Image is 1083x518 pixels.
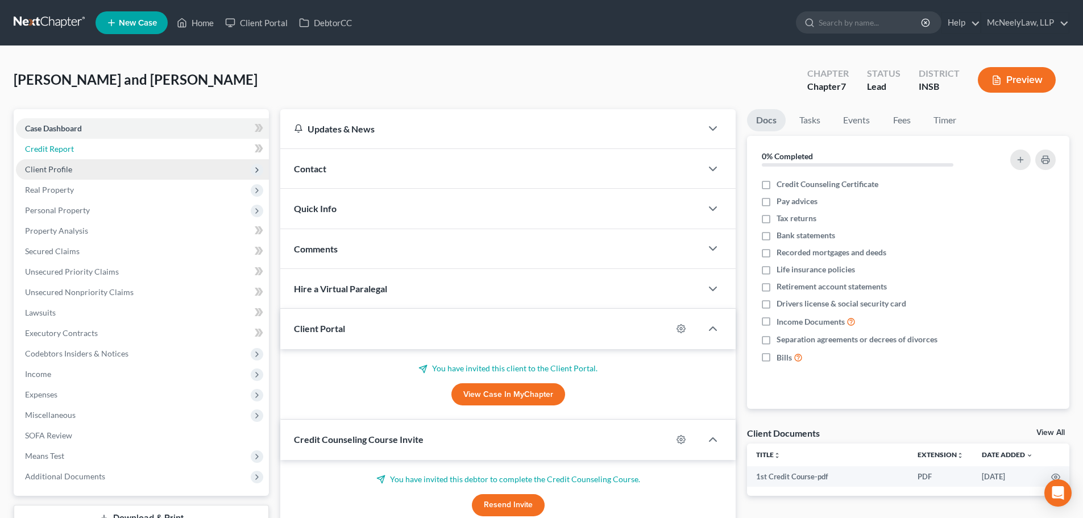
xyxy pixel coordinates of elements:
[867,80,901,93] div: Lead
[25,205,90,215] span: Personal Property
[16,323,269,343] a: Executory Contracts
[16,262,269,282] a: Unsecured Priority Claims
[171,13,219,33] a: Home
[16,302,269,323] a: Lawsuits
[16,221,269,241] a: Property Analysis
[294,203,337,214] span: Quick Info
[25,226,88,235] span: Property Analysis
[777,334,937,345] span: Separation agreements or decrees of divorces
[867,67,901,80] div: Status
[819,12,923,33] input: Search by name...
[451,383,565,406] a: View Case in MyChapter
[777,298,906,309] span: Drivers license & social security card
[16,118,269,139] a: Case Dashboard
[25,164,72,174] span: Client Profile
[1036,429,1065,437] a: View All
[294,123,688,135] div: Updates & News
[973,466,1042,487] td: [DATE]
[25,471,105,481] span: Additional Documents
[1044,479,1072,507] div: Open Intercom Messenger
[807,67,849,80] div: Chapter
[16,139,269,159] a: Credit Report
[1026,452,1033,459] i: expand_more
[119,19,157,27] span: New Case
[25,123,82,133] span: Case Dashboard
[472,494,545,517] button: Resend Invite
[25,328,98,338] span: Executory Contracts
[16,282,269,302] a: Unsecured Nonpriority Claims
[747,427,820,439] div: Client Documents
[908,466,973,487] td: PDF
[957,452,964,459] i: unfold_more
[919,67,960,80] div: District
[294,474,722,485] p: You have invited this debtor to complete the Credit Counseling Course.
[777,196,818,207] span: Pay advices
[294,243,338,254] span: Comments
[924,109,965,131] a: Timer
[25,430,72,440] span: SOFA Review
[294,363,722,374] p: You have invited this client to the Client Portal.
[25,308,56,317] span: Lawsuits
[25,185,74,194] span: Real Property
[25,451,64,461] span: Means Test
[834,109,879,131] a: Events
[919,80,960,93] div: INSB
[294,323,345,334] span: Client Portal
[777,213,816,224] span: Tax returns
[918,450,964,459] a: Extensionunfold_more
[25,287,134,297] span: Unsecured Nonpriority Claims
[294,163,326,174] span: Contact
[25,246,80,256] span: Secured Claims
[774,452,781,459] i: unfold_more
[978,67,1056,93] button: Preview
[294,434,424,445] span: Credit Counseling Course Invite
[16,241,269,262] a: Secured Claims
[942,13,980,33] a: Help
[25,369,51,379] span: Income
[777,352,792,363] span: Bills
[841,81,846,92] span: 7
[762,151,813,161] strong: 0% Completed
[777,179,878,190] span: Credit Counseling Certificate
[807,80,849,93] div: Chapter
[16,425,269,446] a: SOFA Review
[883,109,920,131] a: Fees
[777,230,835,241] span: Bank statements
[777,281,887,292] span: Retirement account statements
[293,13,358,33] a: DebtorCC
[25,389,57,399] span: Expenses
[747,109,786,131] a: Docs
[777,264,855,275] span: Life insurance policies
[747,466,908,487] td: 1st Credit Course-pdf
[25,349,128,358] span: Codebtors Insiders & Notices
[25,410,76,420] span: Miscellaneous
[14,71,258,88] span: [PERSON_NAME] and [PERSON_NAME]
[219,13,293,33] a: Client Portal
[756,450,781,459] a: Titleunfold_more
[25,267,119,276] span: Unsecured Priority Claims
[790,109,829,131] a: Tasks
[777,316,845,328] span: Income Documents
[25,144,74,154] span: Credit Report
[777,247,886,258] span: Recorded mortgages and deeds
[981,13,1069,33] a: McNeelyLaw, LLP
[982,450,1033,459] a: Date Added expand_more
[294,283,387,294] span: Hire a Virtual Paralegal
